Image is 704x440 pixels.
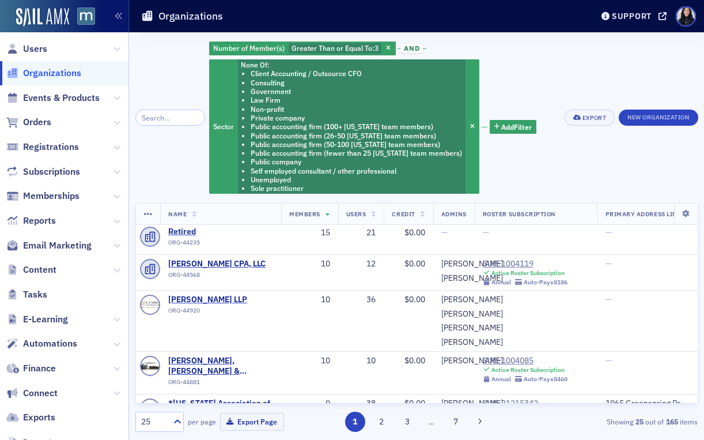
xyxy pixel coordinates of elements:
[633,416,645,427] strong: 25
[251,105,462,114] li: Non-profit
[400,44,423,53] span: and
[346,228,376,238] div: 21
[441,273,503,284] a: [PERSON_NAME]
[23,215,56,227] span: Reports
[6,67,81,80] a: Organizations
[612,11,652,21] div: Support
[23,313,68,326] span: E-Learning
[23,387,58,400] span: Connect
[605,258,612,269] span: —
[404,294,425,304] span: $0.00
[168,398,273,419] a: *[US_STATE] Association of CPAs ([GEOGRAPHIC_DATA], [GEOGRAPHIC_DATA])
[168,210,187,218] span: Name
[441,323,503,333] a: [PERSON_NAME]
[251,87,462,96] li: Government
[676,6,696,27] span: Profile
[392,210,415,218] span: Credit
[346,210,366,218] span: Users
[374,43,379,52] span: 3
[346,295,376,305] div: 36
[441,295,503,305] a: [PERSON_NAME]
[6,190,80,202] a: Memberships
[289,356,330,366] div: 10
[188,416,216,427] label: per page
[6,166,80,178] a: Subscriptions
[168,307,273,318] div: ORG-44920
[251,149,462,157] li: Public accounting firm (fewer than 25 [US_STATE] team members)
[664,416,680,427] strong: 165
[605,294,612,304] span: —
[251,122,462,131] li: Public accounting firm (100+ [US_STATE] team members)
[251,131,462,140] li: Public accounting firm (26-50 [US_STATE] team members)
[251,114,462,122] li: Private company
[491,366,565,374] div: Active Roster Subscription
[483,227,489,238] span: —
[251,175,462,184] li: Unemployed
[289,259,330,269] div: 10
[289,295,330,305] div: 10
[605,398,687,409] div: 1965 Greenspring Dr
[483,210,556,218] span: Roster Subscription
[251,167,462,175] li: Self employed consultant / other professional
[251,78,462,87] li: Consulting
[135,110,205,126] input: Search…
[483,294,489,304] span: —
[6,411,55,424] a: Exports
[524,279,567,286] div: Auto-Pay x8186
[398,412,418,432] button: 3
[168,227,273,237] a: Retired
[168,295,273,305] span: Marcum LLP
[23,190,80,202] span: Memberships
[441,210,467,218] span: Admins
[441,259,503,269] div: [PERSON_NAME]
[346,259,376,269] div: 12
[404,398,425,408] span: $0.00
[220,413,284,431] button: Export Page
[16,8,69,27] img: SailAMX
[441,356,503,366] div: [PERSON_NAME]
[168,259,273,269] a: [PERSON_NAME] CPA, LLC
[141,416,166,428] div: 25
[441,398,503,409] div: [PERSON_NAME]
[23,239,92,252] span: Email Marketing
[6,92,100,104] a: Events & Products
[168,271,273,283] div: ORG-44568
[23,288,47,301] span: Tasks
[441,337,503,348] a: [PERSON_NAME]
[605,355,612,366] span: —
[371,412,391,432] button: 2
[213,43,285,52] span: Number of Member(s)
[441,309,503,319] a: [PERSON_NAME]
[501,122,532,132] span: Add Filter
[23,141,79,153] span: Registrations
[23,67,81,80] span: Organizations
[346,356,376,366] div: 10
[404,355,425,366] span: $0.00
[6,362,56,375] a: Finance
[398,44,426,53] button: and
[6,43,47,55] a: Users
[168,239,273,250] div: ORG-44235
[289,398,330,409] div: 9
[605,227,612,238] span: —
[77,7,95,25] img: SailAMX
[483,259,567,269] a: SUB-1004119
[6,239,92,252] a: Email Marketing
[289,210,320,218] span: Members
[518,416,698,427] div: Showing out of items
[241,60,270,69] span: None Of :
[441,227,448,238] span: —
[168,259,273,269] span: Kullman CPA, LLC
[23,337,77,350] span: Automations
[346,398,376,409] div: 38
[483,398,565,409] div: SUB-21215342
[168,356,273,376] span: Huber, Michaels & Company
[213,122,234,131] span: Sector
[23,362,56,375] span: Finance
